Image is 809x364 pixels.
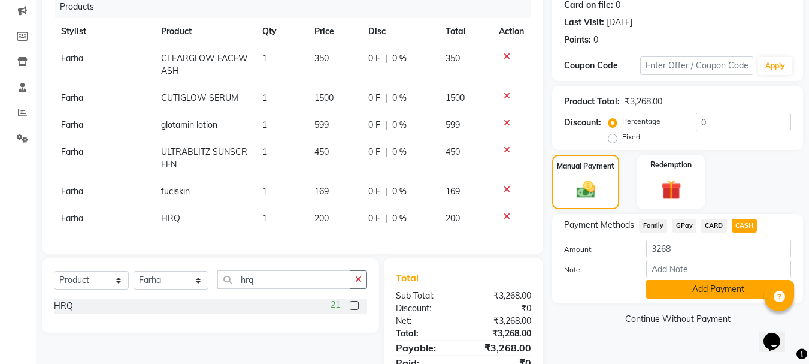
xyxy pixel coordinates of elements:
[463,341,540,355] div: ₹3,268.00
[385,52,387,65] span: |
[655,178,687,202] img: _gift.svg
[387,315,463,327] div: Net:
[314,53,329,64] span: 350
[672,219,696,233] span: GPay
[640,56,753,75] input: Enter Offer / Coupon Code
[759,316,797,352] iframe: chat widget
[446,186,460,197] span: 169
[564,59,640,72] div: Coupon Code
[646,240,791,258] input: Amount
[61,119,83,130] span: Farha
[593,34,598,46] div: 0
[701,219,727,233] span: CARD
[331,299,340,311] span: 21
[564,219,634,231] span: Payment Methods
[555,264,637,275] label: Note:
[368,185,380,198] span: 0 F
[622,116,660,127] label: Percentage
[314,146,329,157] span: 450
[385,212,387,225] span: |
[154,18,255,45] th: Product
[368,92,380,104] span: 0 F
[564,16,604,29] div: Last Visit:
[368,146,380,158] span: 0 F
[161,213,180,224] span: HRQ
[758,57,792,75] button: Apply
[161,92,238,103] span: CUTIGLOW SERUM
[368,212,380,225] span: 0 F
[555,244,637,255] label: Amount:
[387,327,463,340] div: Total:
[385,185,387,198] span: |
[646,280,791,299] button: Add Payment
[262,213,267,224] span: 1
[732,219,758,233] span: CASH
[392,185,407,198] span: 0 %
[564,116,601,129] div: Discount:
[314,119,329,130] span: 599
[54,18,154,45] th: Stylist
[385,146,387,158] span: |
[262,119,267,130] span: 1
[446,92,465,103] span: 1500
[161,146,247,170] span: ULTRABLITZ SUNSCREEN
[392,119,407,131] span: 0 %
[61,213,83,224] span: Farha
[314,92,334,103] span: 1500
[607,16,632,29] div: [DATE]
[392,146,407,158] span: 0 %
[387,290,463,302] div: Sub Total:
[387,302,463,315] div: Discount:
[463,290,540,302] div: ₹3,268.00
[368,119,380,131] span: 0 F
[385,92,387,104] span: |
[161,186,190,197] span: fuciskin
[625,95,662,108] div: ₹3,268.00
[463,327,540,340] div: ₹3,268.00
[217,270,350,289] input: Search or Scan
[161,119,217,130] span: glotamin lotion
[446,53,460,64] span: 350
[555,313,801,326] a: Continue Without Payment
[61,53,83,64] span: Farha
[463,302,540,315] div: ₹0
[314,213,329,224] span: 200
[385,119,387,131] span: |
[396,272,423,284] span: Total
[646,260,791,278] input: Add Note
[54,300,73,312] div: HRQ
[61,92,83,103] span: Farha
[262,53,267,64] span: 1
[446,119,460,130] span: 599
[463,315,540,327] div: ₹3,268.00
[262,92,267,103] span: 1
[314,186,329,197] span: 169
[161,53,248,76] span: CLEARGLOW FACEWASH
[61,186,83,197] span: Farha
[361,18,438,45] th: Disc
[557,161,614,172] label: Manual Payment
[392,52,407,65] span: 0 %
[368,52,380,65] span: 0 F
[639,219,667,233] span: Family
[492,18,531,45] th: Action
[392,92,407,104] span: 0 %
[446,213,460,224] span: 200
[650,160,692,170] label: Redemption
[61,146,83,157] span: Farha
[446,146,460,157] span: 450
[262,146,267,157] span: 1
[262,186,267,197] span: 1
[564,34,591,46] div: Points:
[564,95,620,108] div: Product Total:
[622,131,640,142] label: Fixed
[255,18,307,45] th: Qty
[392,212,407,225] span: 0 %
[571,179,601,200] img: _cash.svg
[438,18,492,45] th: Total
[387,341,463,355] div: Payable:
[307,18,360,45] th: Price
